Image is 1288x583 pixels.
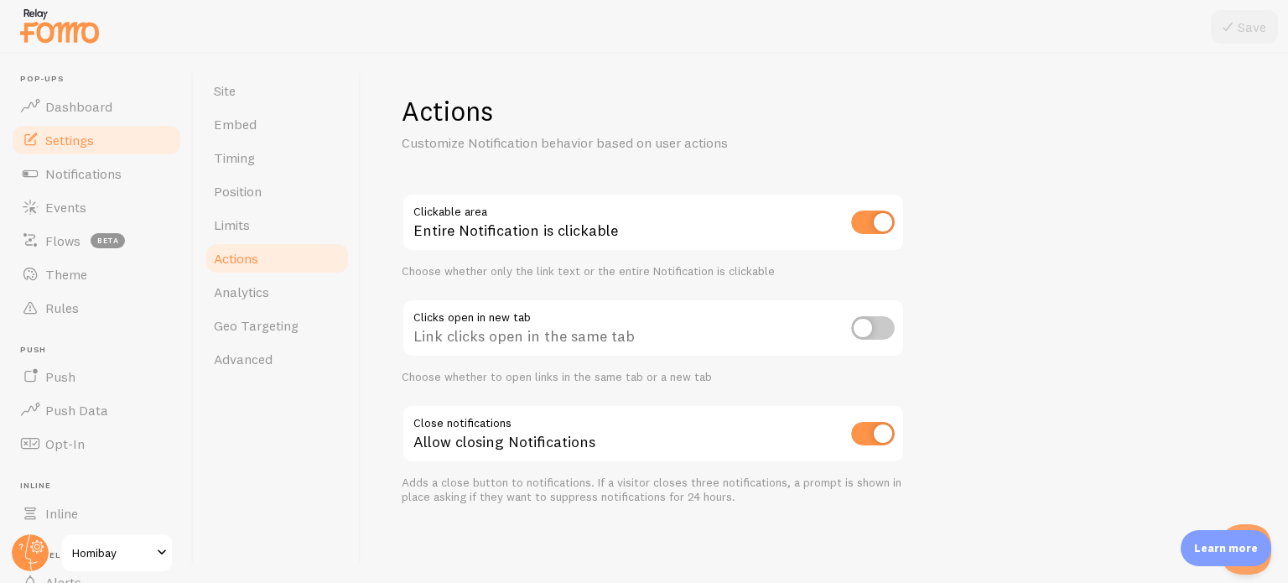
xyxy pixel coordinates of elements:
a: Geo Targeting [204,309,351,342]
span: Timing [214,149,255,166]
span: Analytics [214,284,269,300]
span: Push Data [45,402,108,419]
a: Settings [10,123,183,157]
a: Inline [10,497,183,530]
a: Opt-In [10,427,183,461]
a: Push [10,360,183,393]
div: Choose whether only the link text or the entire Notification is clickable [402,264,905,279]
span: Position [214,183,262,200]
div: Learn more [1181,530,1271,566]
span: Advanced [214,351,273,367]
a: Actions [204,242,351,275]
span: Rules [45,299,79,316]
a: Timing [204,141,351,174]
span: Notifications [45,165,122,182]
p: Learn more [1194,540,1258,556]
span: Limits [214,216,250,233]
div: Choose whether to open links in the same tab or a new tab [402,370,905,385]
span: Site [214,82,236,99]
div: Link clicks open in the same tab [402,299,905,360]
div: Allow closing Notifications [402,404,905,466]
div: Entire Notification is clickable [402,193,905,254]
a: Advanced [204,342,351,376]
span: Geo Targeting [214,317,299,334]
div: Adds a close button to notifications. If a visitor closes three notifications, a prompt is shown ... [402,476,905,505]
span: Push [45,368,75,385]
span: Embed [214,116,257,133]
a: Theme [10,258,183,291]
img: fomo-relay-logo-orange.svg [18,4,101,47]
span: Theme [45,266,87,283]
span: Settings [45,132,94,148]
a: Homibay [60,533,174,573]
span: Flows [45,232,80,249]
span: Opt-In [45,435,85,452]
a: Limits [204,208,351,242]
span: Pop-ups [20,74,183,85]
span: Dashboard [45,98,112,115]
a: Position [204,174,351,208]
span: Inline [45,505,78,522]
span: beta [91,233,125,248]
p: Customize Notification behavior based on user actions [402,133,804,153]
a: Analytics [204,275,351,309]
iframe: Help Scout Beacon - Open [1221,524,1271,575]
span: Push [20,345,183,356]
a: Embed [204,107,351,141]
h1: Actions [402,94,905,128]
a: Site [204,74,351,107]
a: Dashboard [10,90,183,123]
span: Homibay [72,543,152,563]
a: Push Data [10,393,183,427]
a: Notifications [10,157,183,190]
span: Inline [20,481,183,492]
a: Rules [10,291,183,325]
a: Events [10,190,183,224]
a: Flows beta [10,224,183,258]
span: Events [45,199,86,216]
span: Actions [214,250,258,267]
